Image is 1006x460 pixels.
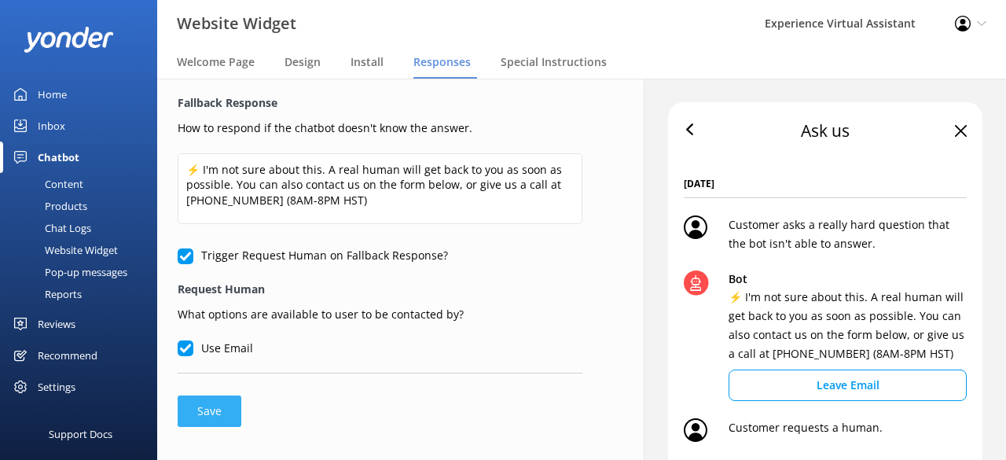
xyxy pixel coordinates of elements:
button: Leave Email [729,370,967,401]
p: What options are available to user to be contacted by? [178,302,582,323]
p: Customer asks a really hard question that the bot isn't able to answer. [729,215,967,253]
span: Install [351,54,384,70]
a: Content [9,173,157,195]
p: How to respond if the chatbot doesn't know the answer. [178,116,582,137]
div: Chatbot [38,142,79,173]
div: Website Widget [9,239,118,261]
p: Customer requests a human. [729,418,883,447]
a: Pop-up messages [9,261,157,283]
div: Support Docs [49,418,112,450]
label: Request Human [178,281,582,298]
span: Design [285,54,321,70]
div: Settings [38,371,75,403]
div: Home [38,79,67,110]
p: Bot [729,270,967,288]
div: Reports [9,283,82,305]
a: Reports [9,283,157,305]
span: [DATE] [684,176,967,198]
a: Products [9,195,157,217]
label: Use Email [178,340,253,357]
div: Ask us [801,118,850,145]
h3: Website Widget [177,11,296,36]
div: Content [9,173,83,195]
a: Chat Logs [9,217,157,239]
textarea: ⚡ I'm not sure about this. A real human will get back to you as soon as possible. You can also co... [178,153,582,224]
label: Fallback Response [178,94,582,112]
span: Special Instructions [501,54,607,70]
div: Chat Logs [9,217,91,239]
img: yonder-white-logo.png [24,27,114,53]
span: Responses [413,54,471,70]
button: Save [178,396,241,427]
div: Reviews [38,308,75,340]
div: Products [9,195,87,217]
label: Trigger Request Human on Fallback Response? [178,247,448,264]
p: ⚡ I'm not sure about this. A real human will get back to you as soon as possible. You can also co... [729,288,967,363]
div: Recommend [38,340,97,371]
span: Welcome Page [177,54,255,70]
div: Pop-up messages [9,261,127,283]
a: Website Widget [9,239,157,261]
div: Inbox [38,110,65,142]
